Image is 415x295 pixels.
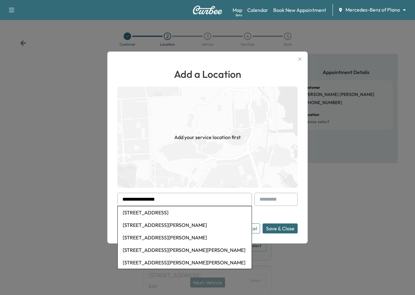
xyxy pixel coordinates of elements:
[118,231,252,244] li: [STREET_ADDRESS][PERSON_NAME]
[118,219,252,231] li: [STREET_ADDRESS][PERSON_NAME]
[346,6,400,13] span: Mercedes-Benz of Plano
[118,256,252,269] li: [STREET_ADDRESS][PERSON_NAME][PERSON_NAME]
[117,87,298,188] img: empty-map-CL6vilOE.png
[236,13,242,17] div: Beta
[273,6,326,14] a: Book New Appointment
[233,6,242,14] a: MapBeta
[174,133,241,141] h1: Add your service location first
[263,223,298,233] button: Save & Close
[117,67,298,82] h1: Add a Location
[247,6,268,14] a: Calendar
[118,244,252,256] li: [STREET_ADDRESS][PERSON_NAME][PERSON_NAME]
[192,6,223,14] img: Curbee Logo
[118,206,252,219] li: [STREET_ADDRESS]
